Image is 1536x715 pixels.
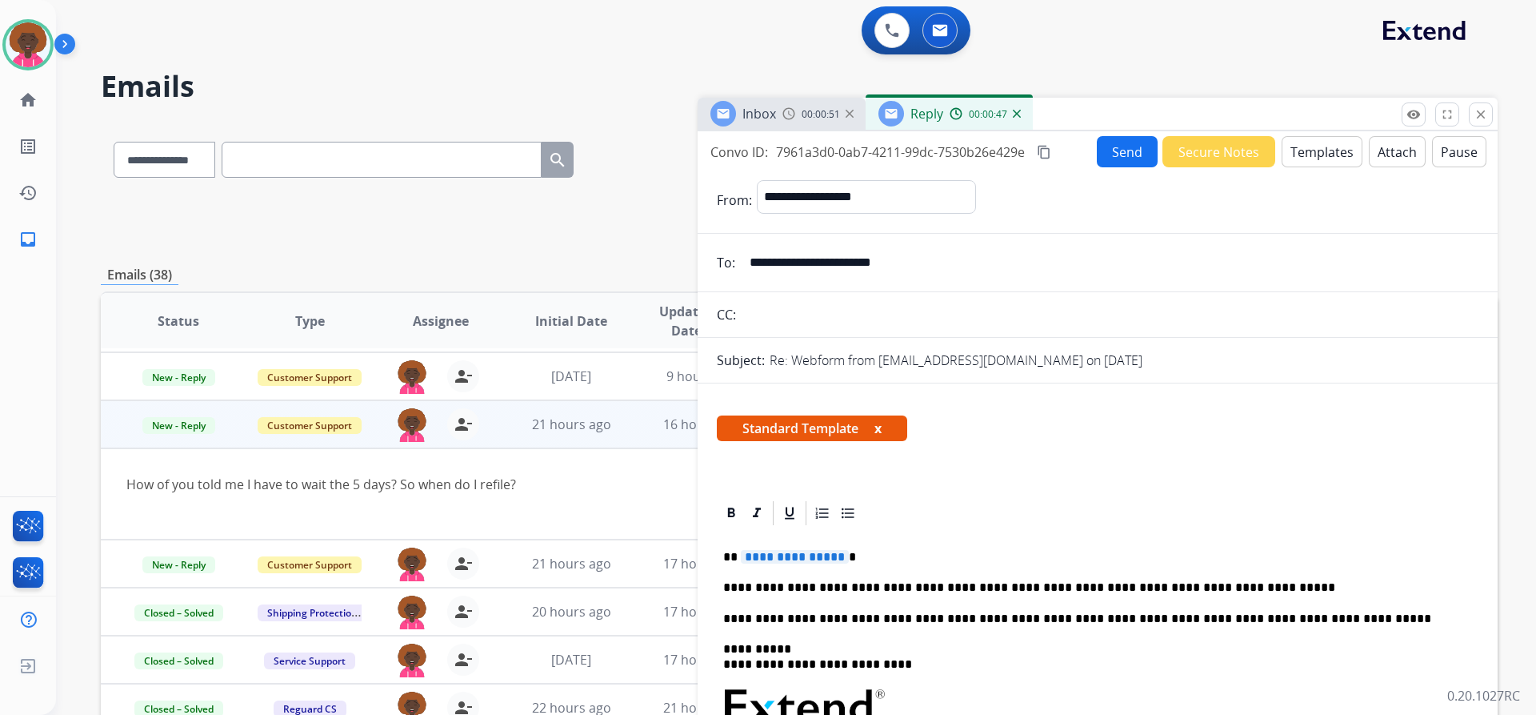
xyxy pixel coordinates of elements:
span: Reply [910,105,943,123]
p: From: [717,191,752,210]
mat-icon: person_remove [454,554,473,573]
div: Italic [745,501,769,525]
span: Assignee [413,311,469,331]
div: Ordered List [810,501,834,525]
span: Closed – Solved [134,605,223,621]
span: Service Support [264,653,355,669]
span: New - Reply [142,369,215,386]
span: New - Reply [142,417,215,434]
div: Bullet List [836,501,860,525]
span: Customer Support [258,369,362,386]
span: Customer Support [258,417,362,434]
p: 0.20.1027RC [1447,686,1520,705]
img: agent-avatar [396,548,428,581]
span: 17 hours ago [663,603,742,621]
span: Standard Template [717,416,907,441]
span: Initial Date [535,311,607,331]
span: 17 hours ago [663,555,742,572]
mat-icon: remove_red_eye [1406,107,1421,122]
p: Re: Webform from [EMAIL_ADDRESS][DOMAIN_NAME] on [DATE] [770,351,1142,370]
span: New - Reply [142,556,215,573]
img: avatar [6,22,50,67]
span: 21 hours ago [532,555,611,572]
span: 16 hours ago [663,416,742,433]
mat-icon: person_remove [454,367,473,386]
button: Send [1097,136,1158,167]
p: Convo ID: [710,143,768,162]
span: Customer Support [258,556,362,573]
span: Inbox [742,105,776,123]
span: 21 hours ago [532,416,611,433]
span: Updated Date [650,302,723,340]
span: 00:00:47 [969,108,1007,121]
div: How of you told me I have to wait the 5 days? So when do I refile? [126,475,1210,494]
img: agent-avatar [396,596,428,629]
span: 7961a3d0-0ab7-4211-99dc-7530b26e429e [776,143,1025,161]
div: Bold [719,501,743,525]
span: Type [295,311,325,331]
span: Closed – Solved [134,653,223,669]
button: Templates [1282,136,1362,167]
span: Shipping Protection [258,605,367,621]
span: 00:00:51 [802,108,840,121]
button: Secure Notes [1162,136,1275,167]
span: 17 hours ago [663,651,742,669]
button: Attach [1369,136,1426,167]
mat-icon: list_alt [18,137,38,156]
mat-icon: person_remove [454,415,473,434]
span: [DATE] [551,651,591,669]
mat-icon: inbox [18,230,38,249]
div: Underline [778,501,802,525]
span: 9 hours ago [666,368,738,385]
img: agent-avatar [396,408,428,442]
p: Subject: [717,351,765,370]
p: Emails (38) [101,265,178,285]
mat-icon: home [18,90,38,110]
h2: Emails [101,70,1498,102]
mat-icon: search [548,151,567,170]
p: To: [717,253,735,272]
mat-icon: content_copy [1037,145,1051,159]
button: x [874,419,882,438]
span: 20 hours ago [532,603,611,621]
img: agent-avatar [396,360,428,394]
mat-icon: history [18,183,38,203]
span: [DATE] [551,368,591,385]
mat-icon: close [1474,107,1488,122]
mat-icon: person_remove [454,650,473,669]
mat-icon: person_remove [454,602,473,621]
img: agent-avatar [396,644,428,677]
mat-icon: fullscreen [1440,107,1454,122]
p: CC: [717,305,736,324]
span: Status [158,311,199,331]
button: Pause [1432,136,1486,167]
